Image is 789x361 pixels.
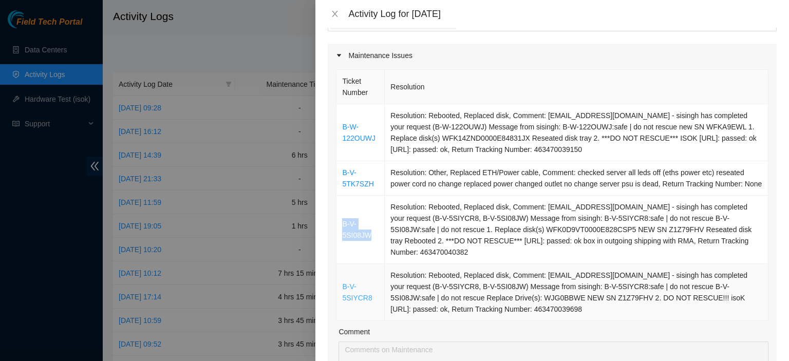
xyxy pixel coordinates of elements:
[342,123,375,142] a: B-W-122OUWJ
[385,104,768,161] td: Resolution: Rebooted, Replaced disk, Comment: [EMAIL_ADDRESS][DOMAIN_NAME] - sisingh has complete...
[342,282,372,302] a: B-V-5SIYCR8
[328,9,342,19] button: Close
[385,161,768,196] td: Resolution: Other, Replaced ETH/Power cable, Comment: checked server all leds off (eths power etc...
[342,220,371,239] a: B-V-5SI08JW
[336,52,342,59] span: caret-right
[385,196,768,264] td: Resolution: Rebooted, Replaced disk, Comment: [EMAIL_ADDRESS][DOMAIN_NAME] - sisingh has complete...
[336,70,385,104] th: Ticket Number
[331,10,339,18] span: close
[339,326,370,337] label: Comment
[348,8,777,20] div: Activity Log for [DATE]
[385,70,768,104] th: Resolution
[342,168,373,188] a: B-V-5TK7SZH
[328,44,777,67] div: Maintenance Issues
[385,264,768,321] td: Resolution: Rebooted, Replaced disk, Comment: [EMAIL_ADDRESS][DOMAIN_NAME] - sisingh has complete...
